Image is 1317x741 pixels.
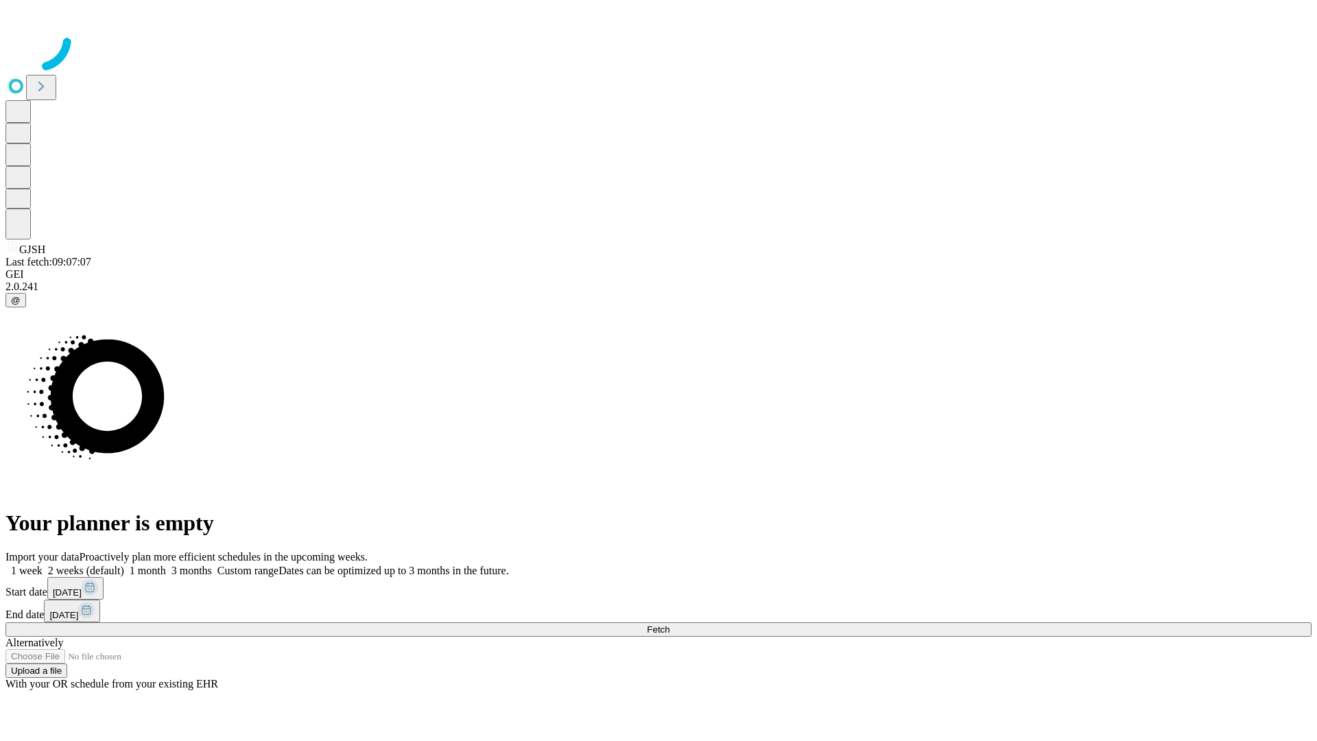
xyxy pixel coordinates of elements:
[5,510,1312,536] h1: Your planner is empty
[5,256,91,268] span: Last fetch: 09:07:07
[5,281,1312,293] div: 2.0.241
[5,600,1312,622] div: End date
[5,293,26,307] button: @
[19,244,45,255] span: GJSH
[11,295,21,305] span: @
[49,610,78,620] span: [DATE]
[44,600,100,622] button: [DATE]
[53,587,82,598] span: [DATE]
[5,622,1312,637] button: Fetch
[171,565,212,576] span: 3 months
[5,663,67,678] button: Upload a file
[5,551,80,563] span: Import your data
[5,637,63,648] span: Alternatively
[647,624,669,635] span: Fetch
[80,551,368,563] span: Proactively plan more efficient schedules in the upcoming weeks.
[48,565,124,576] span: 2 weeks (default)
[47,577,104,600] button: [DATE]
[130,565,166,576] span: 1 month
[217,565,278,576] span: Custom range
[11,565,43,576] span: 1 week
[5,678,218,690] span: With your OR schedule from your existing EHR
[278,565,508,576] span: Dates can be optimized up to 3 months in the future.
[5,268,1312,281] div: GEI
[5,577,1312,600] div: Start date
